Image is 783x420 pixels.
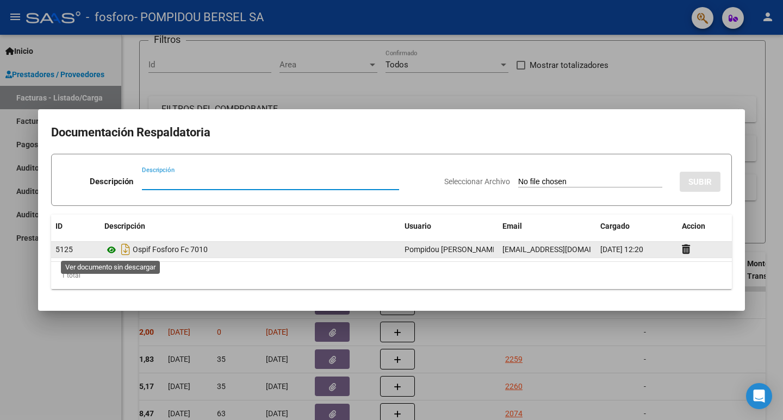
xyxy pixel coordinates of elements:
span: [DATE] 12:20 [600,245,643,254]
i: Descargar documento [119,241,133,258]
span: Pompidou [PERSON_NAME] (Insitu) - [405,245,529,254]
div: 1 total [51,262,732,289]
p: Descripción [90,175,133,188]
datatable-header-cell: Accion [678,215,732,238]
span: Usuario [405,222,431,230]
span: [EMAIL_ADDRESS][DOMAIN_NAME] [502,245,623,254]
span: Accion [682,222,705,230]
h2: Documentación Respaldatoria [51,122,732,143]
span: Seleccionar Archivo [444,177,510,186]
datatable-header-cell: Usuario [400,215,498,238]
span: Descripción [104,222,145,230]
datatable-header-cell: Email [498,215,596,238]
span: 5125 [55,245,73,254]
span: ID [55,222,63,230]
div: Open Intercom Messenger [746,383,772,409]
datatable-header-cell: Cargado [596,215,678,238]
datatable-header-cell: Descripción [100,215,400,238]
span: Cargado [600,222,630,230]
div: Ospif Fosforo Fc 7010 [104,241,396,258]
span: Email [502,222,522,230]
button: SUBIR [680,172,720,192]
datatable-header-cell: ID [51,215,100,238]
span: SUBIR [688,177,712,187]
